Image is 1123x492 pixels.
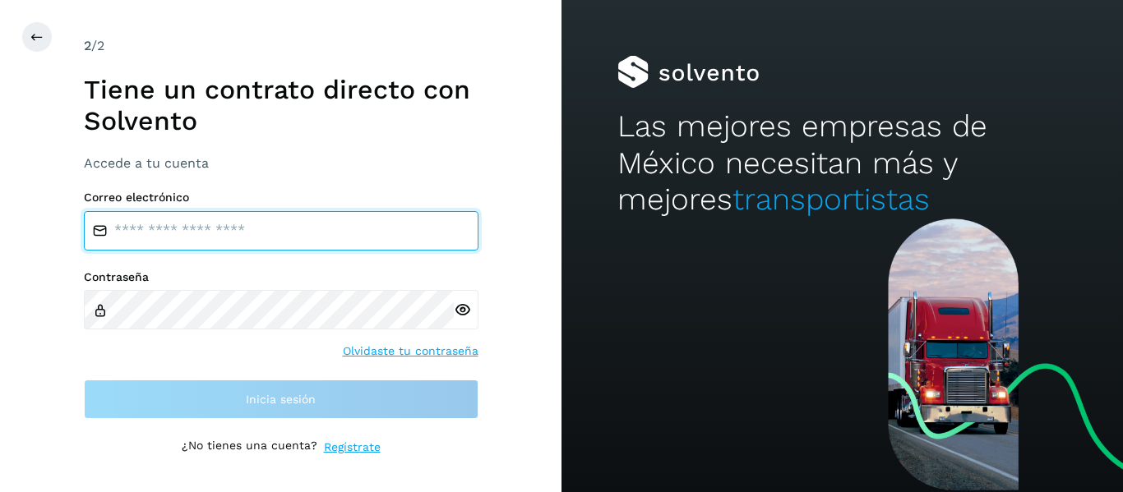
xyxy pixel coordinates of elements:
label: Contraseña [84,270,478,284]
span: transportistas [732,182,930,217]
p: ¿No tienes una cuenta? [182,439,317,456]
h3: Accede a tu cuenta [84,155,478,171]
a: Olvidaste tu contraseña [343,343,478,360]
h1: Tiene un contrato directo con Solvento [84,74,478,137]
span: 2 [84,38,91,53]
a: Regístrate [324,439,381,456]
span: Inicia sesión [246,393,316,405]
button: Inicia sesión [84,379,478,419]
h2: Las mejores empresas de México necesitan más y mejores [617,108,1066,218]
label: Correo electrónico [84,191,478,205]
